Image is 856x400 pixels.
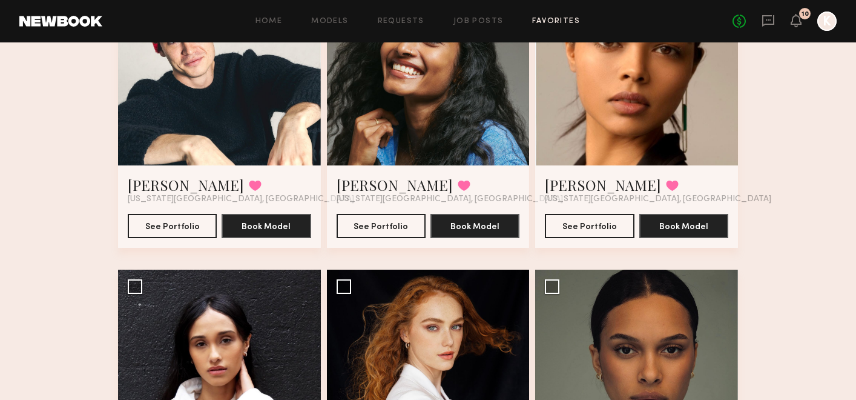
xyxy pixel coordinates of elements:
[545,195,771,204] span: [US_STATE][GEOGRAPHIC_DATA], [GEOGRAPHIC_DATA]
[337,175,453,195] a: [PERSON_NAME]
[222,221,311,231] a: Book Model
[337,214,426,238] button: See Portfolio
[639,214,728,238] button: Book Model
[430,214,519,238] button: Book Model
[128,195,354,204] span: [US_STATE][GEOGRAPHIC_DATA], [GEOGRAPHIC_DATA]
[128,175,244,195] a: [PERSON_NAME]
[222,214,311,238] button: Book Model
[639,221,728,231] a: Book Model
[430,221,519,231] a: Book Model
[802,11,809,18] div: 10
[337,195,563,204] span: [US_STATE][GEOGRAPHIC_DATA], [GEOGRAPHIC_DATA]
[532,18,580,25] a: Favorites
[453,18,504,25] a: Job Posts
[545,214,634,238] button: See Portfolio
[311,18,348,25] a: Models
[545,175,661,195] a: [PERSON_NAME]
[128,214,217,238] button: See Portfolio
[255,18,283,25] a: Home
[817,12,837,31] a: K
[378,18,424,25] a: Requests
